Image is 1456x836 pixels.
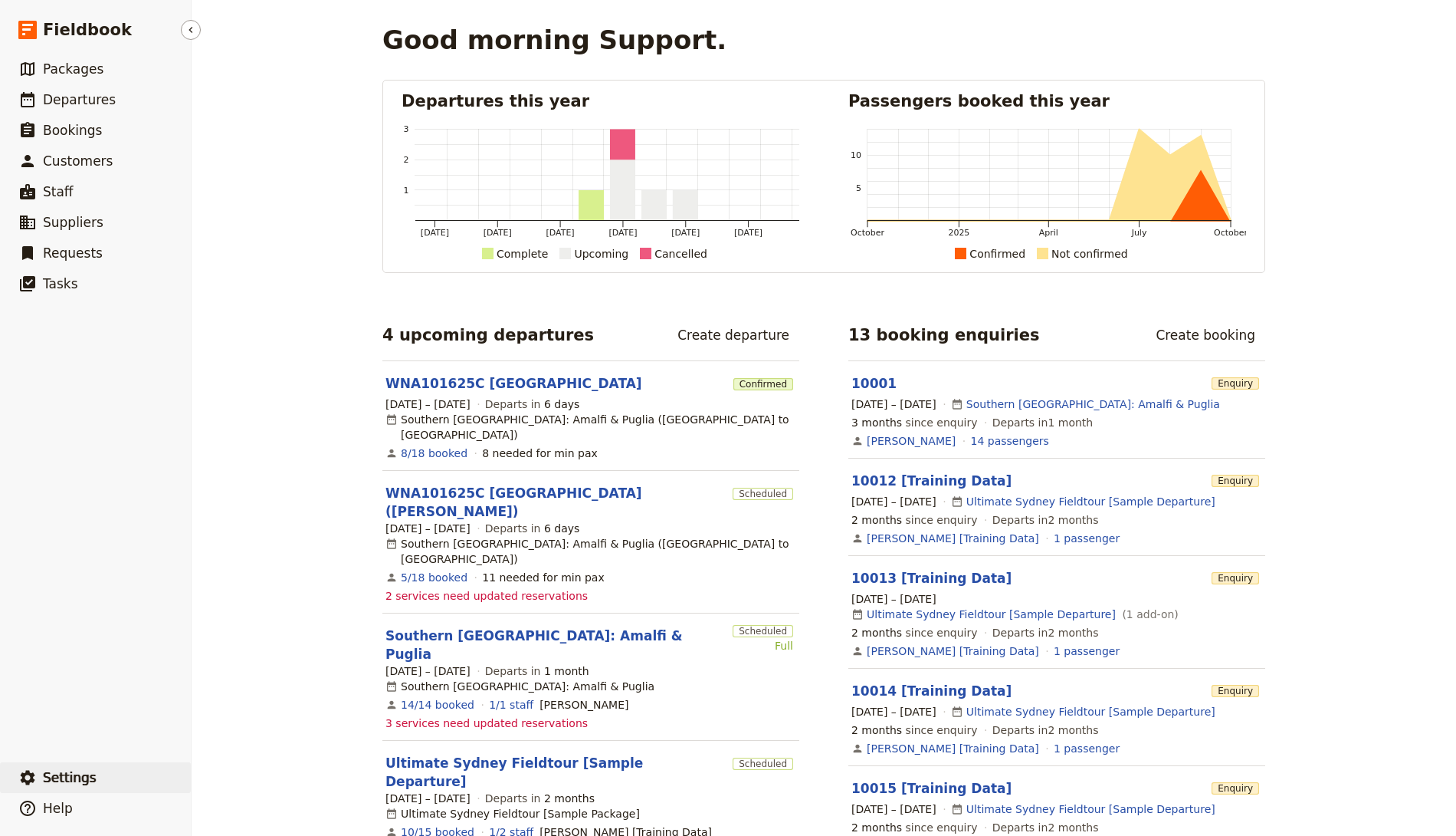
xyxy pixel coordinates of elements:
a: Ultimate Sydney Fieldtour [Sample Departure] [966,704,1215,719]
span: Departs in [485,521,579,536]
span: [DATE] – [DATE] [851,494,936,509]
tspan: 10 [851,150,861,160]
a: [PERSON_NAME] [Training Data] [867,643,1039,659]
a: Ultimate Sydney Fieldtour [Sample Departure] [966,801,1215,817]
a: View the passengers for this booking [1054,531,1120,546]
tspan: [DATE] [608,228,637,238]
span: since enquiry [851,512,978,528]
div: Upcoming [574,245,628,263]
span: Departs in [485,397,579,412]
tspan: 3 [404,124,409,134]
tspan: [DATE] [421,228,449,238]
a: 10012 [Training Data] [851,473,1012,489]
tspan: April [1039,228,1058,238]
tspan: October [851,228,884,238]
div: Complete [497,245,548,263]
a: View the bookings for this departure [401,570,467,585]
span: Bookings [43,123,102,138]
span: 2 months [851,821,902,834]
a: 1/1 staff [489,697,533,713]
tspan: [DATE] [546,228,575,238]
span: Enquiry [1212,475,1259,487]
span: [DATE] – [DATE] [385,397,471,412]
span: 6 days [544,398,579,410]
a: View the passengers for this booking [1054,643,1120,659]
tspan: July [1131,228,1147,238]
span: Confirmed [733,378,793,390]
span: 2 months [851,724,902,736]
div: Southern [GEOGRAPHIC_DATA]: Amalfi & Puglia ([GEOGRAPHIC_DATA] to [GEOGRAPHIC_DATA]) [385,536,796,567]
span: Departs in 2 months [992,625,1099,640]
tspan: [DATE] [484,228,512,238]
a: View the bookings for this departure [401,446,467,461]
span: Enquiry [1212,685,1259,697]
a: [PERSON_NAME] [Training Data] [867,741,1039,756]
span: Departs in [485,663,589,679]
a: WNA101625C [GEOGRAPHIC_DATA] [385,374,642,393]
tspan: [DATE] [734,228,762,238]
span: since enquiry [851,722,978,738]
span: [DATE] – [DATE] [851,704,936,719]
a: Ultimate Sydney Fieldtour [Sample Departure] [966,494,1215,509]
span: Departs in 2 months [992,820,1099,835]
span: [DATE] – [DATE] [385,663,471,679]
button: Hide menu [181,20,201,40]
a: 10014 [Training Data] [851,683,1012,699]
tspan: 1 [404,186,409,196]
span: since enquiry [851,820,978,835]
span: Fieldbook [43,18,132,41]
div: Not confirmed [1051,245,1128,263]
a: Ultimate Sydney Fieldtour [Sample Departure] [385,754,726,791]
div: Full [733,638,793,653]
a: 10013 [Training Data] [851,571,1012,586]
span: since enquiry [851,415,978,430]
span: [DATE] – [DATE] [385,521,471,536]
tspan: 5 [856,183,861,193]
span: Staff [43,184,74,199]
a: Southern [GEOGRAPHIC_DATA]: Amalfi & Puglia [966,397,1220,412]
a: Create departure [667,322,799,348]
span: [DATE] – [DATE] [851,591,936,607]
span: [DATE] – [DATE] [851,397,936,412]
div: Confirmed [969,245,1025,263]
a: Ultimate Sydney Fieldtour [Sample Departure] [867,607,1116,622]
tspan: 2 [404,155,409,165]
a: WNA101625C [GEOGRAPHIC_DATA] ([PERSON_NAME]) [385,484,726,521]
span: 2 services need updated reservations [385,588,588,604]
span: 6 days [544,522,579,535]
span: Departures [43,92,116,107]
a: 10015 [Training Data] [851,781,1012,796]
tspan: October [1214,228,1248,238]
span: Settings [43,770,97,785]
span: 2 months [851,514,902,526]
span: Scheduled [733,488,793,500]
span: Packages [43,61,103,77]
h2: 4 upcoming departures [382,324,594,347]
a: [PERSON_NAME] [867,433,956,449]
span: Departs in 2 months [992,722,1099,738]
div: 8 needed for min pax [482,446,598,461]
span: Tasks [43,276,78,291]
span: Scheduled [733,625,793,637]
div: Southern [GEOGRAPHIC_DATA]: Amalfi & Puglia ([GEOGRAPHIC_DATA] to [GEOGRAPHIC_DATA]) [385,412,796,443]
a: View the passengers for this booking [971,433,1049,449]
a: [PERSON_NAME] [Training Data] [867,531,1039,546]
span: Enquiry [1212,782,1259,795]
span: Departs in 1 month [992,415,1093,430]
span: 2 months [851,627,902,639]
tspan: [DATE] [671,228,700,238]
span: [DATE] – [DATE] [851,801,936,817]
div: 11 needed for min pax [482,570,605,585]
span: Scheduled [733,758,793,770]
span: 2 months [544,792,595,805]
span: 3 services need updated reservations [385,716,588,731]
span: Enquiry [1212,377,1259,390]
span: Valerie Pek [539,697,628,713]
span: Help [43,801,73,816]
tspan: 2025 [948,228,969,238]
span: since enquiry [851,625,978,640]
a: View the passengers for this booking [1054,741,1120,756]
span: Customers [43,153,113,169]
h2: Departures this year [402,90,799,113]
div: Ultimate Sydney Fieldtour [Sample Package] [385,806,640,821]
